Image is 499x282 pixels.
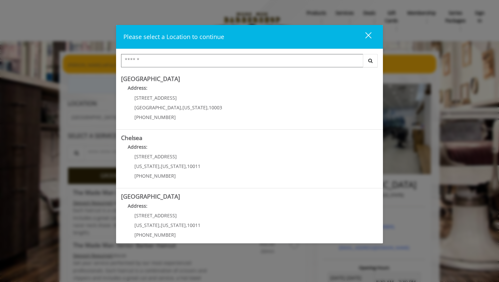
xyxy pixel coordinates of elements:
[134,95,177,101] span: [STREET_ADDRESS]
[123,33,224,41] span: Please select a Location to continue
[209,104,222,111] span: 10003
[187,222,200,228] span: 10011
[161,163,186,169] span: [US_STATE]
[121,192,180,200] b: [GEOGRAPHIC_DATA]
[134,104,181,111] span: [GEOGRAPHIC_DATA]
[134,163,159,169] span: [US_STATE]
[182,104,207,111] span: [US_STATE]
[121,134,142,142] b: Chelsea
[159,222,161,228] span: ,
[186,222,187,228] span: ,
[186,163,187,169] span: ,
[128,85,147,91] b: Address:
[134,173,176,179] span: [PHONE_NUMBER]
[128,203,147,209] b: Address:
[134,212,177,219] span: [STREET_ADDRESS]
[121,75,180,83] b: [GEOGRAPHIC_DATA]
[207,104,209,111] span: ,
[161,222,186,228] span: [US_STATE]
[353,30,376,44] button: close dialog
[128,144,147,150] b: Address:
[181,104,182,111] span: ,
[134,114,176,120] span: [PHONE_NUMBER]
[134,153,177,160] span: [STREET_ADDRESS]
[134,222,159,228] span: [US_STATE]
[121,54,378,71] div: Center Select
[134,232,176,238] span: [PHONE_NUMBER]
[159,163,161,169] span: ,
[121,54,363,67] input: Search Center
[367,58,374,63] i: Search button
[187,163,200,169] span: 10011
[358,32,371,42] div: close dialog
